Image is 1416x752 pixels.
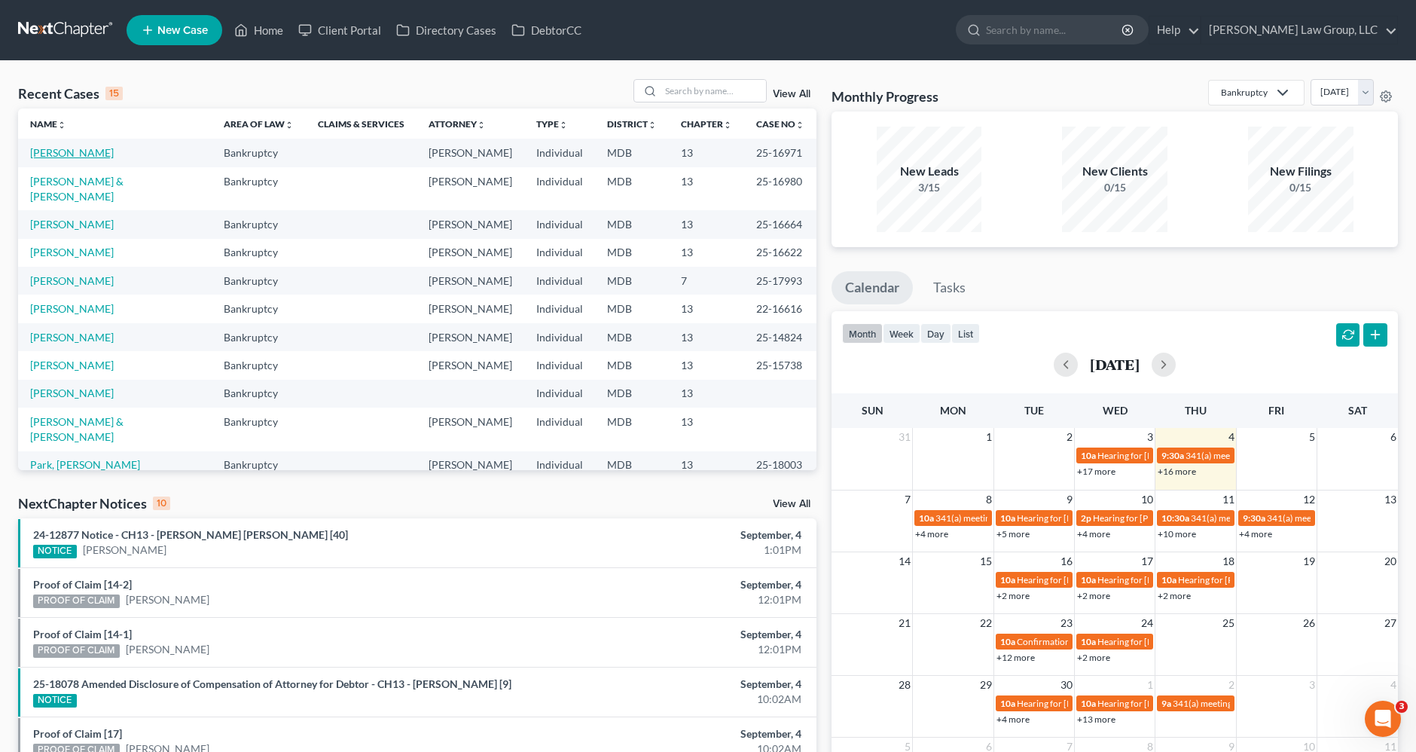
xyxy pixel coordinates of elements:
[996,714,1030,725] a: +4 more
[669,239,744,267] td: 13
[1093,512,1210,524] span: Hearing for [PERSON_NAME]
[1062,163,1167,180] div: New Clients
[477,121,486,130] i: unfold_more
[669,267,744,295] td: 7
[1059,552,1074,570] span: 16
[1396,701,1408,713] span: 3
[595,323,669,351] td: MDB
[1161,574,1176,585] span: 10a
[212,139,306,167] td: Bankruptcy
[33,644,120,658] div: PROOF OF CLAIM
[212,408,306,451] td: Bankruptcy
[30,175,124,203] a: [PERSON_NAME] & [PERSON_NAME]
[744,351,816,379] td: 25-15738
[669,380,744,408] td: 13
[1383,491,1398,509] span: 13
[105,87,123,100] div: 15
[1268,404,1284,417] span: Fri
[595,451,669,479] td: MDB
[595,210,669,238] td: MDB
[212,167,306,210] td: Bankruptcy
[556,543,802,558] div: 1:01PM
[417,451,524,479] td: [PERSON_NAME]
[157,25,208,36] span: New Case
[285,121,294,130] i: unfold_more
[744,323,816,351] td: 25-14824
[212,451,306,479] td: Bankruptcy
[524,408,595,451] td: Individual
[212,323,306,351] td: Bankruptcy
[1161,450,1184,461] span: 9:30a
[1227,428,1236,446] span: 4
[429,118,486,130] a: Attorneyunfold_more
[153,497,170,510] div: 10
[417,351,524,379] td: [PERSON_NAME]
[773,499,810,509] a: View All
[681,118,732,130] a: Chapterunfold_more
[877,163,982,180] div: New Leads
[212,295,306,323] td: Bankruptcy
[556,577,802,592] div: September, 4
[1201,17,1397,44] a: [PERSON_NAME] Law Group, LLC
[723,121,732,130] i: unfold_more
[1239,528,1272,540] a: +4 more
[919,512,934,524] span: 10a
[417,239,524,267] td: [PERSON_NAME]
[556,692,802,707] div: 10:02AM
[1103,404,1128,417] span: Wed
[227,17,291,44] a: Home
[30,458,140,471] a: Park, [PERSON_NAME]
[1146,428,1155,446] span: 3
[1191,512,1336,524] span: 341(a) meeting for [PERSON_NAME]
[1227,676,1236,694] span: 2
[903,491,912,509] span: 7
[1221,86,1268,99] div: Bankruptcy
[862,404,883,417] span: Sun
[1161,698,1171,709] span: 9a
[389,17,504,44] a: Directory Cases
[978,676,993,694] span: 29
[1185,404,1207,417] span: Thu
[504,17,589,44] a: DebtorCC
[1248,163,1353,180] div: New Filings
[978,614,993,632] span: 22
[1308,428,1317,446] span: 5
[126,592,209,607] a: [PERSON_NAME]
[1149,17,1200,44] a: Help
[935,512,1081,524] span: 341(a) meeting for [PERSON_NAME]
[524,267,595,295] td: Individual
[1017,512,1134,524] span: Hearing for [PERSON_NAME]
[669,408,744,451] td: 13
[524,451,595,479] td: Individual
[920,323,951,344] button: day
[212,380,306,408] td: Bankruptcy
[1140,552,1155,570] span: 17
[744,239,816,267] td: 25-16622
[30,331,114,344] a: [PERSON_NAME]
[984,428,993,446] span: 1
[1081,574,1096,585] span: 10a
[212,267,306,295] td: Bankruptcy
[1302,491,1317,509] span: 12
[1017,698,1214,709] span: Hearing for [PERSON_NAME] & [PERSON_NAME]
[595,267,669,295] td: MDB
[595,239,669,267] td: MDB
[556,677,802,692] div: September, 4
[1017,574,1214,585] span: Hearing for [PERSON_NAME] & [PERSON_NAME]
[524,239,595,267] td: Individual
[524,380,595,408] td: Individual
[669,351,744,379] td: 13
[30,118,66,130] a: Nameunfold_more
[556,627,802,642] div: September, 4
[648,121,657,130] i: unfold_more
[30,387,114,399] a: [PERSON_NAME]
[33,578,132,591] a: Proof of Claim [14-2]
[126,642,209,657] a: [PERSON_NAME]
[57,121,66,130] i: unfold_more
[1140,614,1155,632] span: 24
[30,246,114,258] a: [PERSON_NAME]
[33,727,122,740] a: Proof of Claim [17]
[224,118,294,130] a: Area of Lawunfold_more
[556,642,802,657] div: 12:01PM
[773,89,810,99] a: View All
